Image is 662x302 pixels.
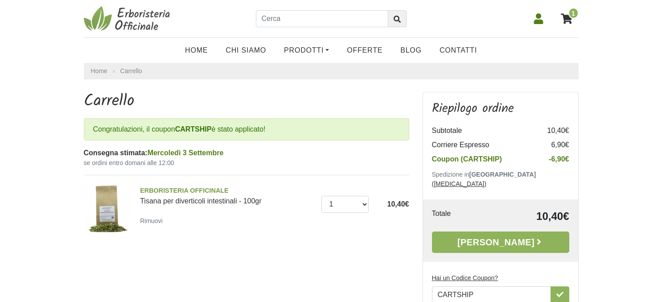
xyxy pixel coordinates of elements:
[91,66,107,76] a: Home
[432,124,534,138] td: Subtotale
[432,152,534,166] td: Coupon (CARTSHIP)
[120,67,142,74] a: Carrello
[432,274,498,281] u: Hai un Codice Coupon?
[432,273,498,283] label: Hai un Codice Coupon?
[175,125,212,133] b: CARTSHIP
[140,186,315,205] a: ERBORISTERIA OFFICINALETisana per diverticoli intestinali - 100gr
[387,200,409,208] span: 10,40€
[256,10,388,27] input: Cerca
[84,148,409,158] div: Consegna stimata:
[556,8,579,30] a: 1
[432,180,486,187] a: ([MEDICAL_DATA])
[140,186,315,196] span: ERBORISTERIA OFFICINALE
[432,101,569,116] h3: Riepilogo ordine
[84,118,409,141] div: Congratulazioni, il coupon è stato applicato!
[534,152,569,166] td: -6,90€
[534,124,569,138] td: 10,40€
[140,215,166,226] a: Rimuovi
[432,170,569,189] p: Spedizione in
[432,138,534,152] td: Corriere Espresso
[431,41,486,59] a: Contatti
[432,232,569,253] a: [PERSON_NAME]
[176,41,217,59] a: Home
[217,41,275,59] a: Chi Siamo
[338,41,391,59] a: OFFERTE
[482,208,569,224] td: 10,40€
[391,41,431,59] a: Blog
[432,208,482,224] td: Totale
[84,92,409,111] h1: Carrello
[148,149,224,157] span: Mercoledì 3 Settembre
[534,138,569,152] td: 6,90€
[84,158,409,168] small: se ordini entro domani alle 12:00
[469,171,536,178] b: [GEOGRAPHIC_DATA]
[81,182,134,236] img: Tisana per diverticoli intestinali - 100gr
[84,63,579,79] nav: breadcrumb
[275,41,338,59] a: Prodotti
[140,217,163,224] small: Rimuovi
[568,8,579,19] span: 1
[84,5,173,32] img: Erboristeria Officinale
